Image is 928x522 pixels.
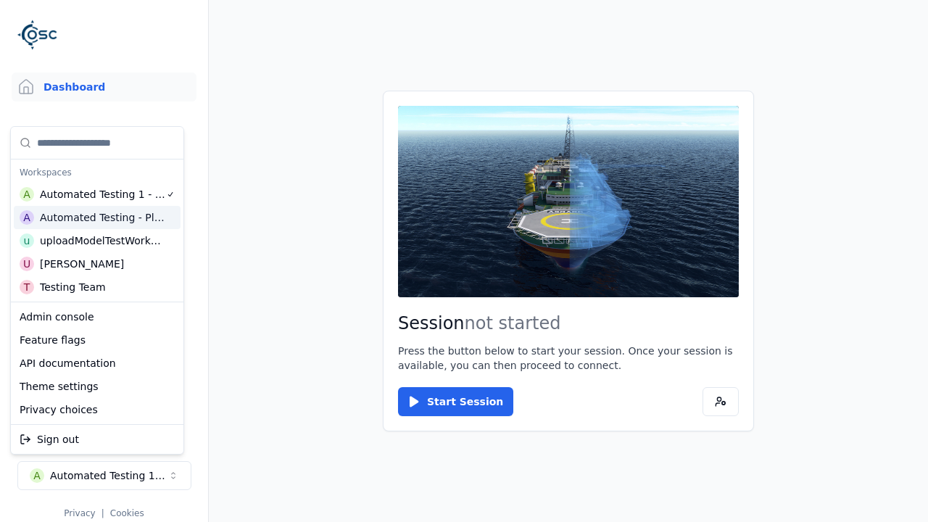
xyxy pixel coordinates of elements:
div: Theme settings [14,375,181,398]
div: T [20,280,34,294]
div: U [20,257,34,271]
div: Privacy choices [14,398,181,421]
div: u [20,233,34,248]
div: A [20,187,34,202]
div: [PERSON_NAME] [40,257,124,271]
div: Automated Testing - Playwright [40,210,165,225]
div: A [20,210,34,225]
div: API documentation [14,352,181,375]
div: Suggestions [11,302,183,424]
div: uploadModelTestWorkspace [40,233,165,248]
div: Workspaces [14,162,181,183]
div: Automated Testing 1 - Playwright [40,187,166,202]
div: Testing Team [40,280,106,294]
div: Suggestions [11,127,183,302]
div: Sign out [14,428,181,451]
div: Feature flags [14,328,181,352]
div: Admin console [14,305,181,328]
div: Suggestions [11,425,183,454]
